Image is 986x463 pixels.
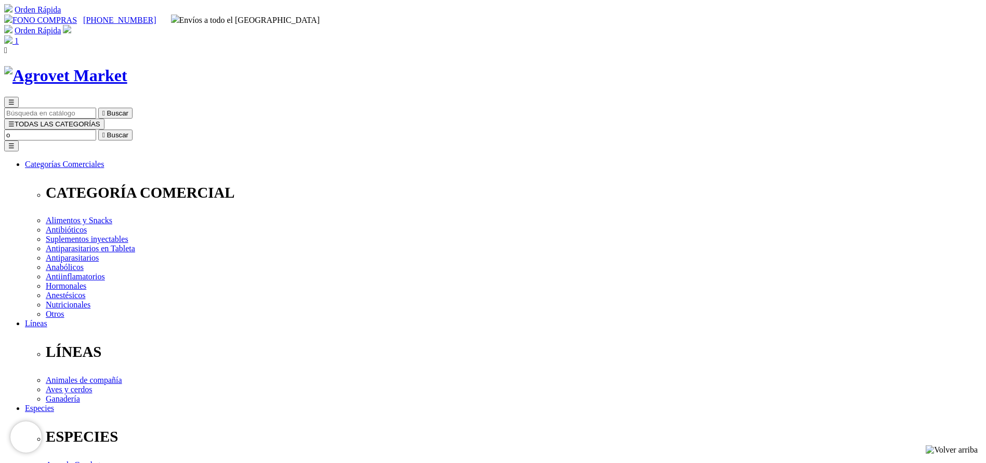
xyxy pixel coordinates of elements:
a: Orden Rápida [15,26,61,35]
span: ☰ [8,120,15,128]
a: [PHONE_NUMBER] [83,16,156,24]
a: Animales de compañía [46,376,122,384]
input: Buscar [4,130,96,140]
img: shopping-cart.svg [4,25,12,33]
a: Nutricionales [46,300,90,309]
a: Orden Rápida [15,5,61,14]
img: shopping-cart.svg [4,4,12,12]
a: Alimentos y Snacks [46,216,112,225]
i:  [102,131,105,139]
a: Acceda a su cuenta de cliente [63,26,71,35]
span: Envíos a todo el [GEOGRAPHIC_DATA] [171,16,320,24]
img: phone.svg [4,15,12,23]
span: Buscar [107,109,128,117]
img: shopping-bag.svg [4,35,12,44]
button: ☰TODAS LAS CATEGORÍAS [4,119,104,130]
a: Suplementos inyectables [46,235,128,243]
span: 1 [15,36,19,45]
a: Aves y cerdos [46,385,92,394]
i:  [102,109,105,117]
a: Anabólicos [46,263,84,272]
button: ☰ [4,97,19,108]
p: CATEGORÍA COMERCIAL [46,184,982,201]
button: ☰ [4,140,19,151]
iframe: Brevo live chat [10,421,42,453]
img: user.svg [63,25,71,33]
p: LÍNEAS [46,343,982,361]
span: ☰ [8,98,15,106]
a: Anestésicos [46,291,85,300]
img: Agrovet Market [4,66,127,85]
a: Antiparasitarios en Tableta [46,244,135,253]
a: Hormonales [46,281,86,290]
a: Líneas [25,319,47,328]
a: Categorías Comerciales [25,160,104,169]
a: FONO COMPRAS [4,16,77,24]
a: Especies [25,404,54,413]
a: Antibióticos [46,225,87,234]
button:  Buscar [98,108,133,119]
span: Buscar [107,131,128,139]
i:  [4,46,7,55]
a: Antiparasitarios [46,253,99,262]
a: Antiinflamatorios [46,272,105,281]
img: delivery-truck.svg [171,15,179,23]
a: Otros [46,310,64,318]
input: Buscar [4,108,96,119]
a: 1 [4,36,19,45]
button:  Buscar [98,130,133,140]
a: Ganadería [46,394,80,403]
p: ESPECIES [46,428,982,445]
img: Volver arriba [926,445,978,455]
